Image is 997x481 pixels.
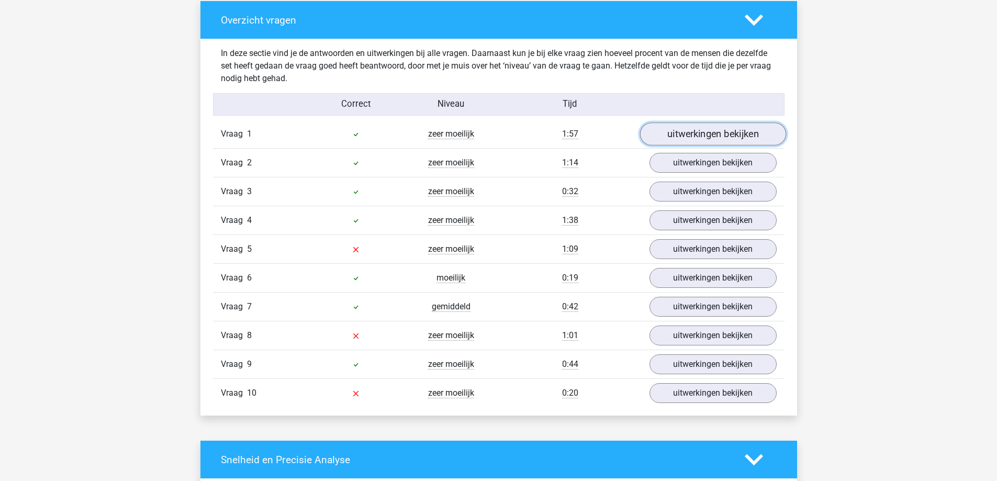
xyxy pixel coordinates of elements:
a: uitwerkingen bekijken [649,297,777,317]
span: Vraag [221,243,247,255]
span: 1:14 [562,158,578,168]
span: 2 [247,158,252,167]
span: zeer moeilijk [428,330,474,341]
a: uitwerkingen bekijken [649,354,777,374]
a: uitwerkingen bekijken [640,123,786,146]
span: 8 [247,330,252,340]
span: 0:44 [562,359,578,370]
span: Vraag [221,156,247,169]
span: Vraag [221,387,247,399]
span: 1 [247,129,252,139]
a: uitwerkingen bekijken [649,268,777,288]
div: Tijd [498,98,641,111]
span: Vraag [221,300,247,313]
span: Vraag [221,329,247,342]
span: 0:20 [562,388,578,398]
span: Vraag [221,128,247,140]
h4: Snelheid en Precisie Analyse [221,454,729,466]
span: Vraag [221,185,247,198]
div: Niveau [404,98,499,111]
div: Correct [308,98,404,111]
span: 0:32 [562,186,578,197]
span: 9 [247,359,252,369]
span: zeer moeilijk [428,129,474,139]
a: uitwerkingen bekijken [649,383,777,403]
h4: Overzicht vragen [221,14,729,26]
span: Vraag [221,272,247,284]
span: moeilijk [436,273,465,283]
span: 10 [247,388,256,398]
a: uitwerkingen bekijken [649,153,777,173]
span: Vraag [221,214,247,227]
span: 0:42 [562,301,578,312]
span: 6 [247,273,252,283]
span: 1:57 [562,129,578,139]
a: uitwerkingen bekijken [649,210,777,230]
span: 1:01 [562,330,578,341]
a: uitwerkingen bekijken [649,239,777,259]
span: zeer moeilijk [428,388,474,398]
span: zeer moeilijk [428,244,474,254]
span: 1:09 [562,244,578,254]
div: In deze sectie vind je de antwoorden en uitwerkingen bij alle vragen. Daarnaast kun je bij elke v... [213,47,785,85]
span: zeer moeilijk [428,186,474,197]
span: Vraag [221,358,247,371]
span: 5 [247,244,252,254]
span: gemiddeld [432,301,471,312]
span: 1:38 [562,215,578,226]
span: zeer moeilijk [428,215,474,226]
span: 4 [247,215,252,225]
span: 3 [247,186,252,196]
span: zeer moeilijk [428,158,474,168]
span: 0:19 [562,273,578,283]
a: uitwerkingen bekijken [649,326,777,345]
span: zeer moeilijk [428,359,474,370]
a: uitwerkingen bekijken [649,182,777,202]
span: 7 [247,301,252,311]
